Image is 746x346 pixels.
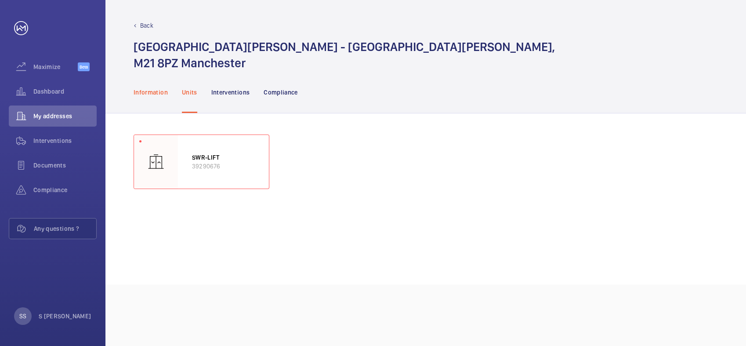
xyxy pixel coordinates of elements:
[192,162,255,171] p: 39290676
[264,88,298,97] p: Compliance
[33,136,97,145] span: Interventions
[182,88,197,97] p: Units
[19,312,26,321] p: SS
[134,39,555,71] h1: [GEOGRAPHIC_DATA][PERSON_NAME] - [GEOGRAPHIC_DATA][PERSON_NAME], M21 8PZ Manchester
[147,153,165,171] img: elevator.svg
[211,88,250,97] p: Interventions
[192,153,255,162] p: SWR-LIFT
[140,21,153,30] p: Back
[34,224,96,233] span: Any questions ?
[134,88,168,97] p: Information
[33,62,78,71] span: Maximize
[33,87,97,96] span: Dashboard
[33,186,97,194] span: Compliance
[33,112,97,120] span: My addresses
[78,62,90,71] span: Beta
[39,312,91,321] p: S [PERSON_NAME]
[33,161,97,170] span: Documents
